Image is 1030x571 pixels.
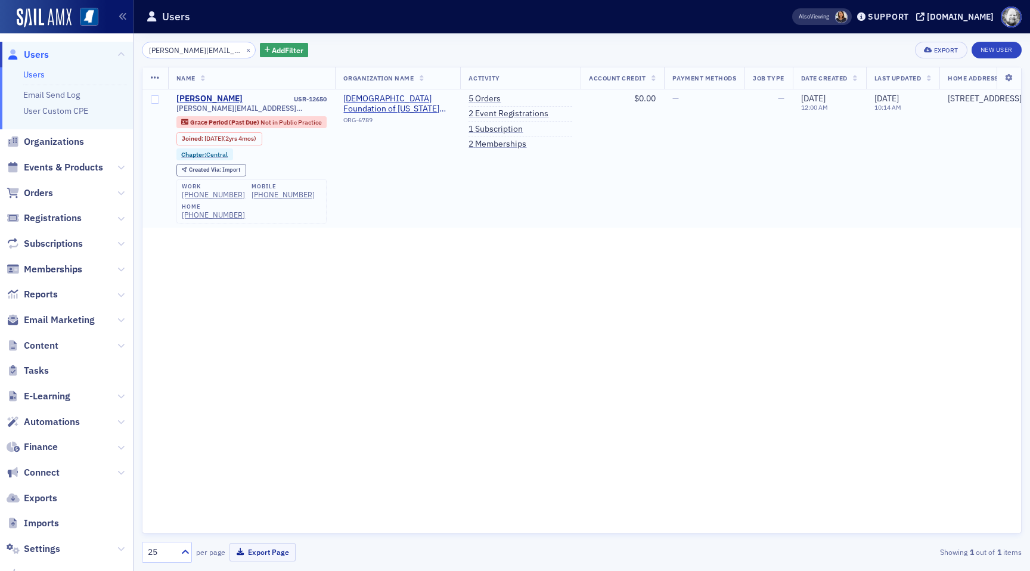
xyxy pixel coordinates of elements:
a: Orders [7,187,53,200]
a: Tasks [7,364,49,377]
span: Settings [24,542,60,556]
span: [PERSON_NAME][EMAIL_ADDRESS][DOMAIN_NAME] [176,104,327,113]
span: Noma Burge [835,11,848,23]
span: Viewing [799,13,829,21]
a: User Custom CPE [23,105,88,116]
span: Add Filter [272,45,303,55]
div: mobile [252,183,315,190]
span: Content [24,339,58,352]
span: Organization Name [343,74,414,82]
a: Content [7,339,58,352]
a: E-Learning [7,390,70,403]
span: Activity [469,74,500,82]
span: Home Address Line 1 [948,74,1020,82]
span: Date Created [801,74,848,82]
div: Joined: 2023-04-11 00:00:00 [176,132,262,145]
label: per page [196,547,225,557]
time: 12:00 AM [801,103,828,111]
button: AddFilter [260,43,309,58]
div: home [182,203,245,210]
span: Joined : [182,135,204,142]
span: Connect [24,466,60,479]
a: Settings [7,542,60,556]
strong: 1 [995,547,1003,557]
span: Name [176,74,196,82]
a: Events & Products [7,161,103,174]
span: Created Via : [189,166,222,173]
a: Users [7,48,49,61]
span: Not in Public Practice [260,118,322,126]
strong: 1 [967,547,976,557]
div: Showing out of items [737,547,1022,557]
span: Last Updated [874,74,921,82]
button: Export Page [229,543,296,561]
a: 2 Event Registrations [469,108,548,119]
span: — [778,93,784,104]
div: Created Via: Import [176,164,246,176]
div: [PHONE_NUMBER] [252,190,315,199]
a: New User [972,42,1022,58]
span: Exports [24,492,57,505]
a: Organizations [7,135,84,148]
button: × [243,44,254,55]
div: Export [934,47,958,54]
a: Users [23,69,45,80]
span: Finance [24,440,58,454]
a: [PERSON_NAME] [176,94,243,104]
div: work [182,183,245,190]
span: Registrations [24,212,82,225]
a: 2 Memberships [469,139,526,150]
div: 25 [148,546,174,558]
a: Connect [7,466,60,479]
a: Exports [7,492,57,505]
a: [PHONE_NUMBER] [182,210,245,219]
span: Subscriptions [24,237,83,250]
a: Chapter:Central [181,151,228,159]
div: [STREET_ADDRESS] [948,94,1022,104]
a: [PHONE_NUMBER] [182,190,245,199]
a: Reports [7,288,58,301]
a: Automations [7,415,80,429]
a: Finance [7,440,58,454]
div: ORG-6789 [343,116,452,128]
span: E-Learning [24,390,70,403]
div: [DOMAIN_NAME] [927,11,994,22]
a: Subscriptions [7,237,83,250]
a: Grace Period (Past Due) Not in Public Practice [181,118,321,126]
span: Organizations [24,135,84,148]
a: Email Marketing [7,314,95,327]
span: [DATE] [204,134,223,142]
span: Reports [24,288,58,301]
span: [DATE] [801,93,826,104]
div: Chapter: [176,148,234,160]
a: Email Send Log [23,89,80,100]
a: Imports [7,517,59,530]
span: Email Marketing [24,314,95,327]
span: Events & Products [24,161,103,174]
a: Memberships [7,263,82,276]
span: Methodist Foundation of Mississippi (Ridgeland, MS) [343,94,452,114]
img: SailAMX [80,8,98,26]
button: Export [915,42,967,58]
a: Registrations [7,212,82,225]
a: View Homepage [72,8,98,28]
a: 1 Subscription [469,124,523,135]
span: — [672,93,679,104]
span: $0.00 [634,93,656,104]
time: 10:14 AM [874,103,901,111]
span: Tasks [24,364,49,377]
div: Import [189,167,240,173]
span: Grace Period (Past Due) [190,118,260,126]
span: Users [24,48,49,61]
span: Chapter : [181,150,206,159]
button: [DOMAIN_NAME] [916,13,998,21]
span: Imports [24,517,59,530]
div: USR-12650 [244,95,327,103]
div: Support [868,11,909,22]
div: Grace Period (Past Due): Grace Period (Past Due): Not in Public Practice [176,116,327,128]
img: SailAMX [17,8,72,27]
